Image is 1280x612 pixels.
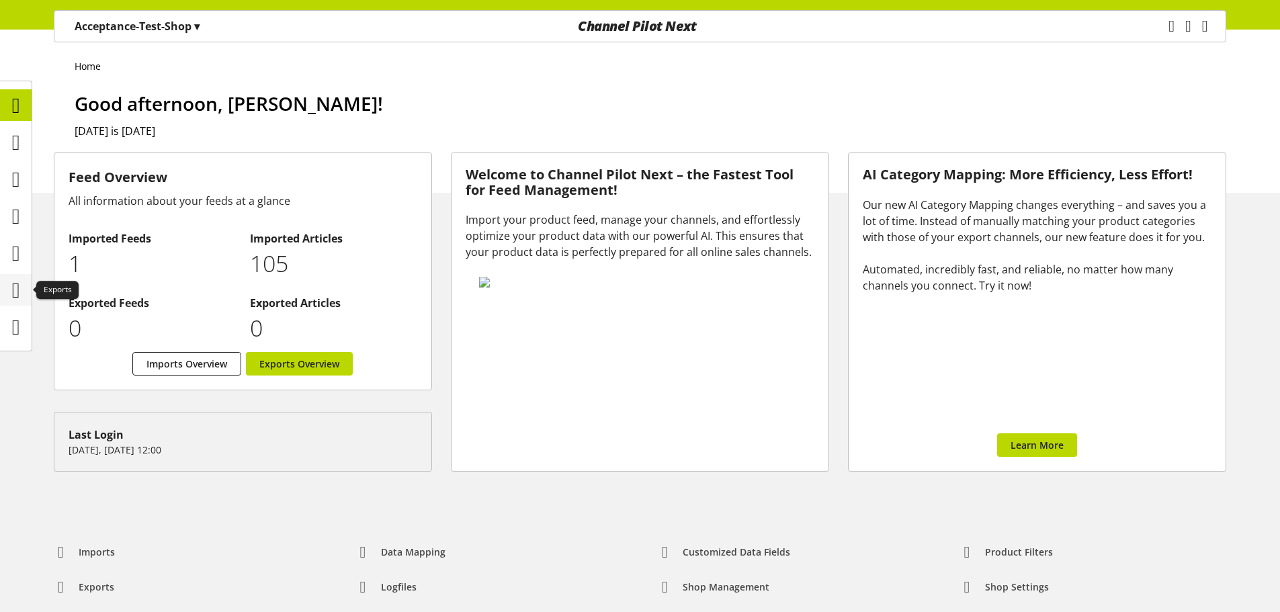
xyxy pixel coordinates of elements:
[250,230,417,247] h2: Imported Articles
[69,193,417,209] div: All information about your feeds at a glance
[69,230,236,247] h2: Imported Feeds
[250,311,417,345] p: 0
[146,357,227,371] span: Imports Overview
[863,167,1211,183] h3: AI Category Mapping: More Efficiency, Less Effort!
[36,281,79,300] div: Exports
[985,580,1049,594] span: Shop Settings
[54,10,1226,42] nav: main navigation
[69,427,417,443] div: Last Login
[69,295,236,311] h2: Exported Feeds
[381,580,417,594] span: Logfiles
[997,433,1077,457] a: Learn More
[949,540,1064,564] a: Product Filters
[69,247,236,281] p: 1
[466,212,814,260] div: Import your product feed, manage your channels, and effortlessly optimize your product data with ...
[250,247,417,281] p: 105
[69,443,417,457] p: [DATE], [DATE] 12:00
[863,197,1211,294] div: Our new AI Category Mapping changes everything – and saves you a lot of time. Instead of manually...
[250,295,417,311] h2: Exported Articles
[466,167,814,198] h3: Welcome to Channel Pilot Next – the Fastest Tool for Feed Management!
[43,575,125,599] a: Exports
[75,18,200,34] p: Acceptance-Test-Shop
[69,167,417,187] h3: Feed Overview
[79,580,114,594] span: Exports
[1011,438,1064,452] span: Learn More
[683,580,769,594] span: Shop Management
[75,123,1226,139] h2: [DATE] is [DATE]
[345,575,427,599] a: Logfiles
[381,545,445,559] span: Data Mapping
[194,19,200,34] span: ▾
[69,311,236,345] p: 0
[647,575,780,599] a: Shop Management
[647,540,801,564] a: Customized Data Fields
[79,545,115,559] span: Imports
[949,575,1060,599] a: Shop Settings
[345,540,456,564] a: Data Mapping
[479,277,798,288] img: 78e1b9dcff1e8392d83655fcfc870417.svg
[259,357,339,371] span: Exports Overview
[246,352,353,376] a: Exports Overview
[43,540,126,564] a: Imports
[985,545,1053,559] span: Product Filters
[132,352,241,376] a: Imports Overview
[75,91,383,116] span: Good afternoon, [PERSON_NAME]!
[683,545,790,559] span: Customized Data Fields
